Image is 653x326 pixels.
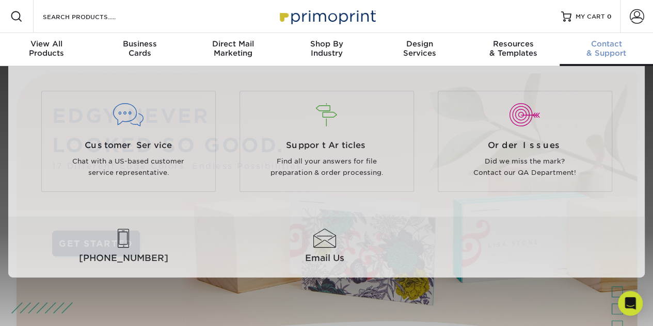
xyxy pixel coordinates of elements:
[37,91,220,192] a: Customer Service Chat with a US-based customer service representative.
[434,91,616,192] a: Order Issues Did we miss the mark? Contact our QA Department!
[373,39,467,48] span: Design
[25,252,222,265] span: [PHONE_NUMBER]
[280,39,373,48] span: Shop By
[467,39,560,48] span: Resources
[446,139,604,152] span: Order Issues
[607,13,612,20] span: 0
[186,39,280,58] div: Marketing
[248,139,406,152] span: Support Articles
[93,39,187,58] div: Cards
[235,91,418,192] a: Support Articles Find all your answers for file preparation & order processing.
[42,10,142,23] input: SEARCH PRODUCTS.....
[186,39,280,48] span: Direct Mail
[446,156,604,179] p: Did we miss the mark? Contact our QA Department!
[50,156,208,179] p: Chat with a US-based customer service representative.
[373,39,467,58] div: Services
[226,229,423,265] a: Email Us
[280,39,373,58] div: Industry
[50,139,208,152] span: Customer Service
[93,39,187,48] span: Business
[560,33,653,66] a: Contact& Support
[226,252,423,265] span: Email Us
[186,33,280,66] a: Direct MailMarketing
[373,33,467,66] a: DesignServices
[618,291,643,316] div: Open Intercom Messenger
[467,33,560,66] a: Resources& Templates
[25,229,222,265] a: [PHONE_NUMBER]
[248,156,406,179] p: Find all your answers for file preparation & order processing.
[93,33,187,66] a: BusinessCards
[560,39,653,58] div: & Support
[576,12,605,21] span: MY CART
[275,5,378,27] img: Primoprint
[467,39,560,58] div: & Templates
[280,33,373,66] a: Shop ByIndustry
[560,39,653,48] span: Contact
